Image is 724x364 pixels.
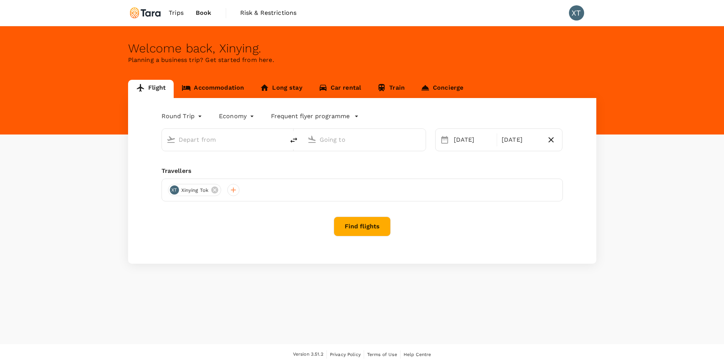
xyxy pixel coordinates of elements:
[330,350,361,359] a: Privacy Policy
[271,112,359,121] button: Frequent flyer programme
[169,8,184,17] span: Trips
[128,55,596,65] p: Planning a business trip? Get started from here.
[320,134,410,146] input: Going to
[413,80,471,98] a: Concierge
[177,187,213,194] span: Xinying Tok
[311,80,369,98] a: Car rental
[128,80,174,98] a: Flight
[252,80,310,98] a: Long stay
[285,131,303,149] button: delete
[279,139,281,140] button: Open
[196,8,212,17] span: Book
[162,110,204,122] div: Round Trip
[404,352,431,357] span: Help Centre
[174,80,252,98] a: Accommodation
[369,80,413,98] a: Train
[168,184,222,196] div: XTXinying Tok
[330,352,361,357] span: Privacy Policy
[240,8,297,17] span: Risk & Restrictions
[179,134,269,146] input: Depart from
[569,5,584,21] div: XT
[420,139,422,140] button: Open
[128,5,163,21] img: Tara Climate Ltd
[334,217,391,236] button: Find flights
[162,166,563,176] div: Travellers
[293,351,323,358] span: Version 3.51.2
[170,185,179,195] div: XT
[219,110,256,122] div: Economy
[451,132,495,147] div: [DATE]
[128,41,596,55] div: Welcome back , Xinying .
[271,112,350,121] p: Frequent flyer programme
[367,350,397,359] a: Terms of Use
[404,350,431,359] a: Help Centre
[499,132,543,147] div: [DATE]
[367,352,397,357] span: Terms of Use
